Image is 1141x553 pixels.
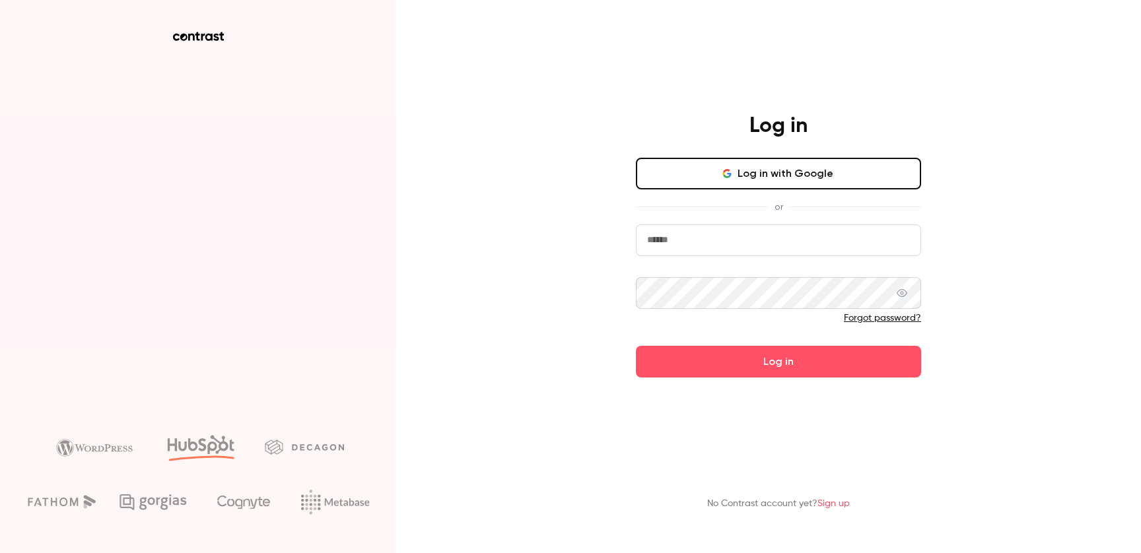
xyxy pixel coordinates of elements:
[265,439,344,454] img: decagon
[817,499,850,508] a: Sign up
[636,346,921,377] button: Log in
[636,158,921,189] button: Log in with Google
[844,313,921,323] a: Forgot password?
[707,497,850,511] p: No Contrast account yet?
[749,113,808,139] h4: Log in
[768,200,790,214] span: or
